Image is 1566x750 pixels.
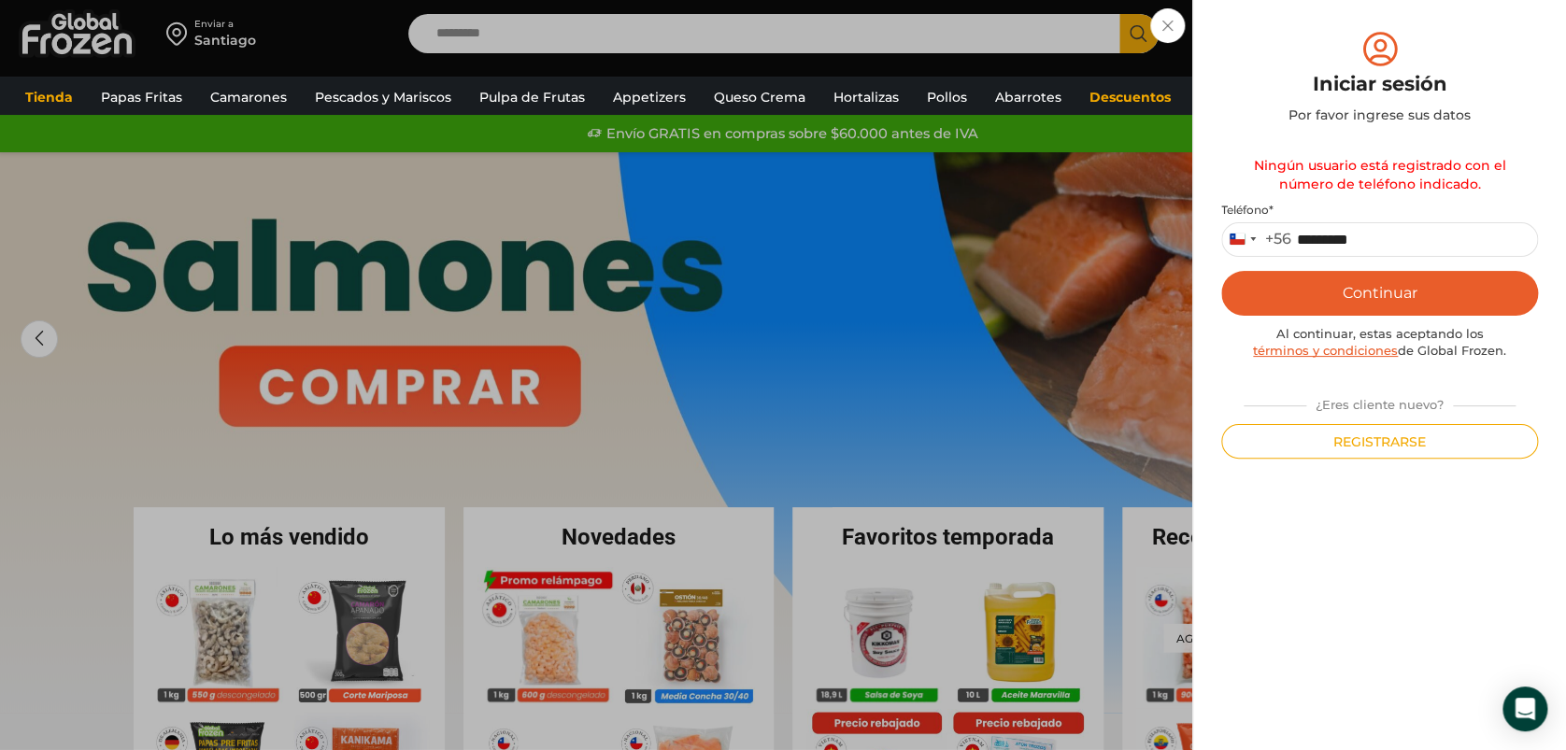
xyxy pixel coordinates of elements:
a: Pescados y Mariscos [306,79,461,115]
a: Abarrotes [986,79,1071,115]
div: ¿Eres cliente nuevo? [1234,389,1525,414]
button: Selected country [1222,223,1291,256]
div: Ningún usuario está registrado con el número de teléfono indicado. [1221,147,1538,203]
div: Iniciar sesión [1221,70,1538,98]
a: Pollos [918,79,976,115]
a: términos y condiciones [1253,343,1398,358]
a: Papas Fritas [92,79,192,115]
label: Teléfono [1221,203,1538,218]
a: Hortalizas [824,79,908,115]
a: Appetizers [604,79,695,115]
a: Tienda [16,79,82,115]
a: Queso Crema [705,79,815,115]
button: Registrarse [1221,424,1538,459]
div: Por favor ingrese sus datos [1221,106,1538,124]
div: Open Intercom Messenger [1502,686,1547,731]
a: Camarones [201,79,296,115]
img: tabler-icon-user-circle.svg [1359,28,1402,70]
div: Al continuar, estas aceptando los de Global Frozen. [1221,325,1538,360]
button: Continuar [1221,271,1538,316]
a: Descuentos [1080,79,1180,115]
a: Pulpa de Frutas [470,79,594,115]
div: +56 [1265,230,1291,249]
